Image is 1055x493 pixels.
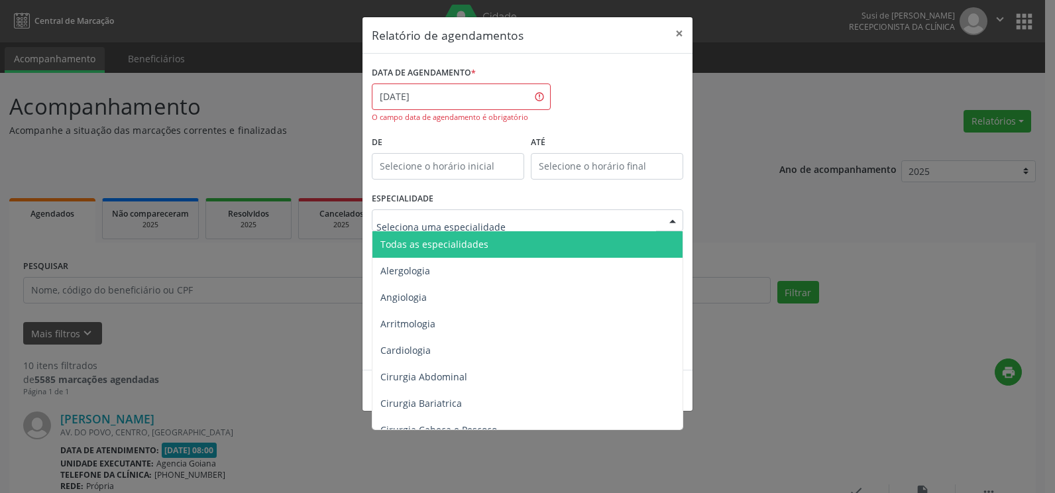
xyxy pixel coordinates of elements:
[372,153,524,180] input: Selecione o horário inicial
[372,133,524,153] label: De
[380,423,497,436] span: Cirurgia Cabeça e Pescoço
[380,317,435,330] span: Arritmologia
[372,112,551,123] div: O campo data de agendamento é obrigatório
[372,63,476,83] label: DATA DE AGENDAMENTO
[380,397,462,410] span: Cirurgia Bariatrica
[380,291,427,303] span: Angiologia
[666,17,693,50] button: Close
[380,344,431,356] span: Cardiologia
[372,83,551,110] input: Selecione uma data ou intervalo
[372,189,433,209] label: ESPECIALIDADE
[531,153,683,180] input: Selecione o horário final
[380,238,488,250] span: Todas as especialidades
[372,27,524,44] h5: Relatório de agendamentos
[380,264,430,277] span: Alergologia
[376,214,656,241] input: Seleciona uma especialidade
[380,370,467,383] span: Cirurgia Abdominal
[531,133,683,153] label: ATÉ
